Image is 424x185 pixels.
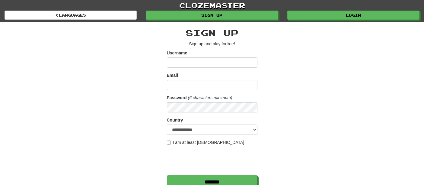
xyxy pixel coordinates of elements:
iframe: reCAPTCHA [167,148,259,172]
u: free [227,41,234,46]
a: Sign up [146,11,278,20]
label: Country [167,117,183,123]
label: Password [167,95,187,101]
label: Username [167,50,187,56]
label: I am at least [DEMOGRAPHIC_DATA] [167,139,244,145]
em: (6 characters minimum) [188,95,232,100]
input: I am at least [DEMOGRAPHIC_DATA] [167,141,171,144]
a: Languages [5,11,137,20]
a: Login [287,11,419,20]
h2: Sign up [167,28,257,38]
label: Email [167,72,178,78]
p: Sign up and play for ! [167,41,257,47]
